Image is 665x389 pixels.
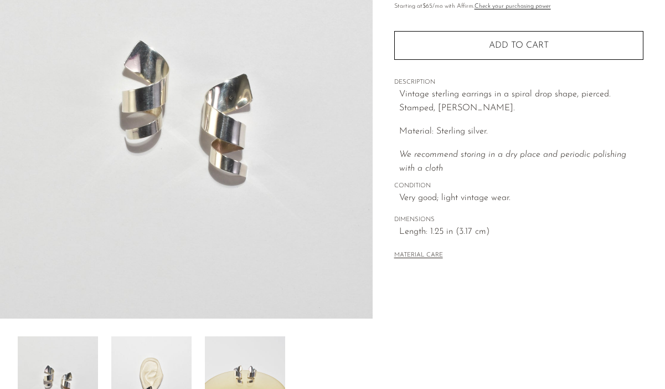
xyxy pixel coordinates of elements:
button: Add to cart [394,31,643,60]
span: Very good; light vintage wear. [399,191,643,206]
button: MATERIAL CARE [394,252,443,260]
span: Length: 1.25 in (3.17 cm) [399,225,643,239]
span: CONDITION [394,181,643,191]
span: DESCRIPTION [394,78,643,88]
p: Starting at /mo with Affirm. [394,2,643,12]
p: Vintage sterling earrings in a spiral drop shape, pierced. Stamped, [PERSON_NAME]. [399,88,643,116]
a: Check your purchasing power - Learn more about Affirm Financing (opens in modal) [475,3,551,9]
span: DIMENSIONS [394,215,643,225]
span: Add to cart [489,41,549,50]
p: Material: Sterling silver. [399,125,643,139]
span: $65 [422,3,432,9]
i: We recommend storing in a dry place and periodic polishing with a cloth [399,150,626,173]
